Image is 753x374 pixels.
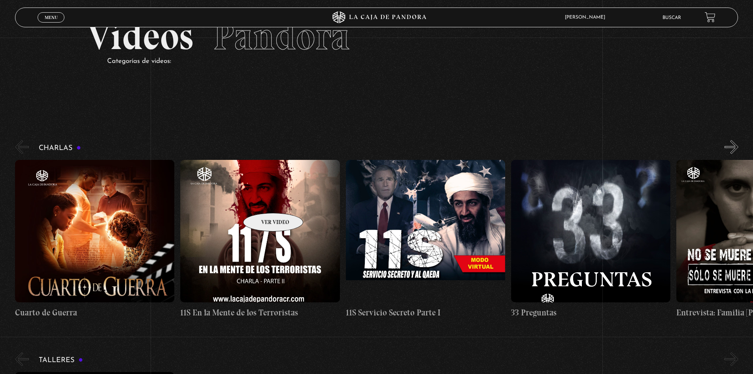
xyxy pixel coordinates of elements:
[725,140,738,154] button: Next
[346,306,505,319] h4: 11S Servicio Secreto Parte I
[39,357,83,364] h3: Talleres
[180,306,340,319] h4: 11S En la Mente de los Terroristas
[180,160,340,319] a: 11S En la Mente de los Terroristas
[561,15,613,20] span: [PERSON_NAME]
[15,306,174,319] h4: Cuarto de Guerra
[346,160,505,319] a: 11S Servicio Secreto Parte I
[42,22,60,27] span: Cerrar
[45,15,58,20] span: Menu
[705,12,715,23] a: View your shopping cart
[213,14,350,59] span: Pandora
[15,352,29,366] button: Previous
[15,160,174,319] a: Cuarto de Guerra
[511,160,670,319] a: 33 Preguntas
[39,144,81,152] h3: Charlas
[662,15,681,20] a: Buscar
[725,352,738,366] button: Next
[87,18,666,55] h2: Videos
[15,140,29,154] button: Previous
[511,306,670,319] h4: 33 Preguntas
[107,55,666,68] p: Categorías de videos:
